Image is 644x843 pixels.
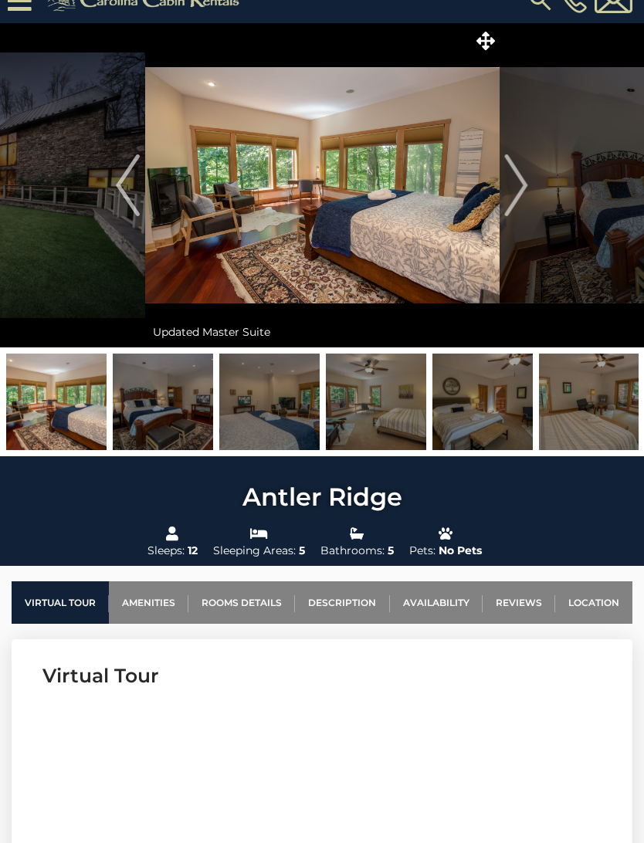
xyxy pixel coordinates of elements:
a: Rooms Details [188,581,295,624]
a: Virtual Tour [12,581,109,624]
img: 163267213 [6,354,107,450]
img: arrow [505,154,528,216]
a: Availability [390,581,483,624]
div: Updated Master Suite [145,317,500,347]
h3: Virtual Tour [42,662,602,689]
a: Description [295,581,389,624]
a: Reviews [483,581,555,624]
img: arrow [116,154,139,216]
img: 163267217 [432,354,533,450]
img: 163267214 [113,354,213,450]
a: Amenities [109,581,188,624]
img: 163267218 [539,354,639,450]
button: Previous [110,23,145,347]
img: 163267215 [219,354,320,450]
img: 163267216 [326,354,426,450]
button: Next [499,23,534,347]
a: Location [555,581,632,624]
